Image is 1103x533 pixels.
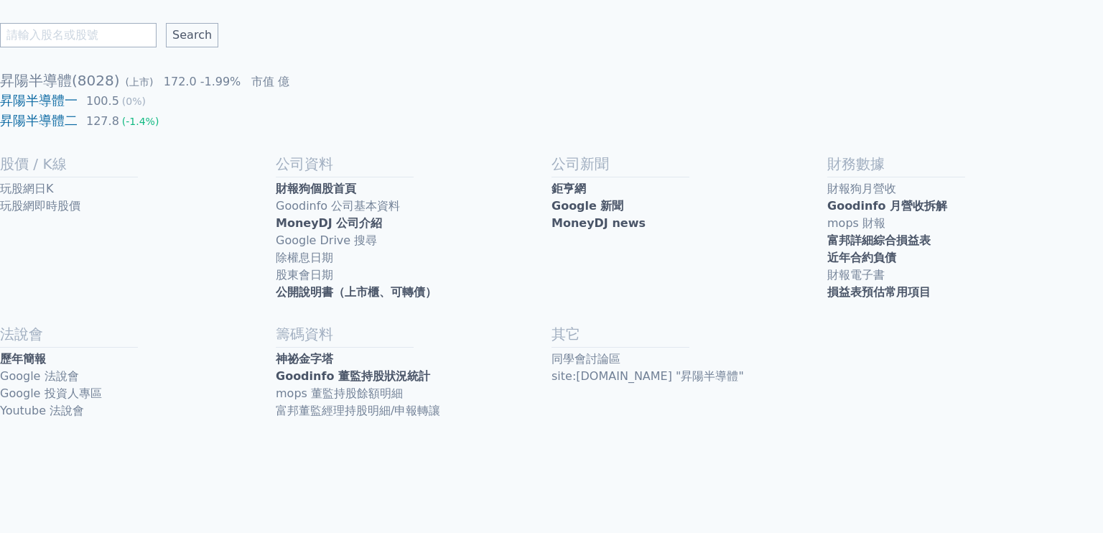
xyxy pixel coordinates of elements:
span: 172.0 -1.99% [164,75,241,88]
span: (上市) [126,76,154,88]
span: (0%) [122,96,146,107]
a: 損益表預估常用項目 [827,284,1103,301]
a: 財報狗個股首頁 [276,180,551,198]
a: Google Drive 搜尋 [276,232,551,249]
iframe: Chat Widget [1031,464,1103,533]
a: 財報電子書 [827,266,1103,284]
div: 聊天小工具 [1031,464,1103,533]
a: 神祕金字塔 [276,351,551,368]
h2: 財務數據 [827,154,1103,174]
a: 近年合約負債 [827,249,1103,266]
div: 127.8 [83,113,122,130]
h2: 公司資料 [276,154,551,174]
div: 100.5 [83,93,122,110]
a: mops 財報 [827,215,1103,232]
a: site:[DOMAIN_NAME] "昇陽半導體" [551,368,827,385]
a: 股東會日期 [276,266,551,284]
h2: 公司新聞 [551,154,827,174]
a: 鉅亨網 [551,180,827,198]
a: Goodinfo 公司基本資料 [276,198,551,215]
a: mops 董監持股餘額明細 [276,385,551,402]
h2: 籌碼資料 [276,324,551,344]
a: MoneyDJ news [551,215,827,232]
a: 除權息日期 [276,249,551,266]
a: 公開說明書（上市櫃、可轉債） [276,284,551,301]
a: Google 新聞 [551,198,827,215]
h2: 其它 [551,324,827,344]
a: Goodinfo 董監持股狀況統計 [276,368,551,385]
input: Search [166,23,218,47]
a: 同學會討論區 [551,351,827,368]
span: (-1.4%) [122,116,159,127]
a: Goodinfo 月營收拆解 [827,198,1103,215]
a: 財報狗月營收 [827,180,1103,198]
a: 富邦詳細綜合損益表 [827,232,1103,249]
span: 市值 億 [251,75,289,88]
a: MoneyDJ 公司介紹 [276,215,551,232]
a: 富邦董監經理持股明細/申報轉讓 [276,402,551,420]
